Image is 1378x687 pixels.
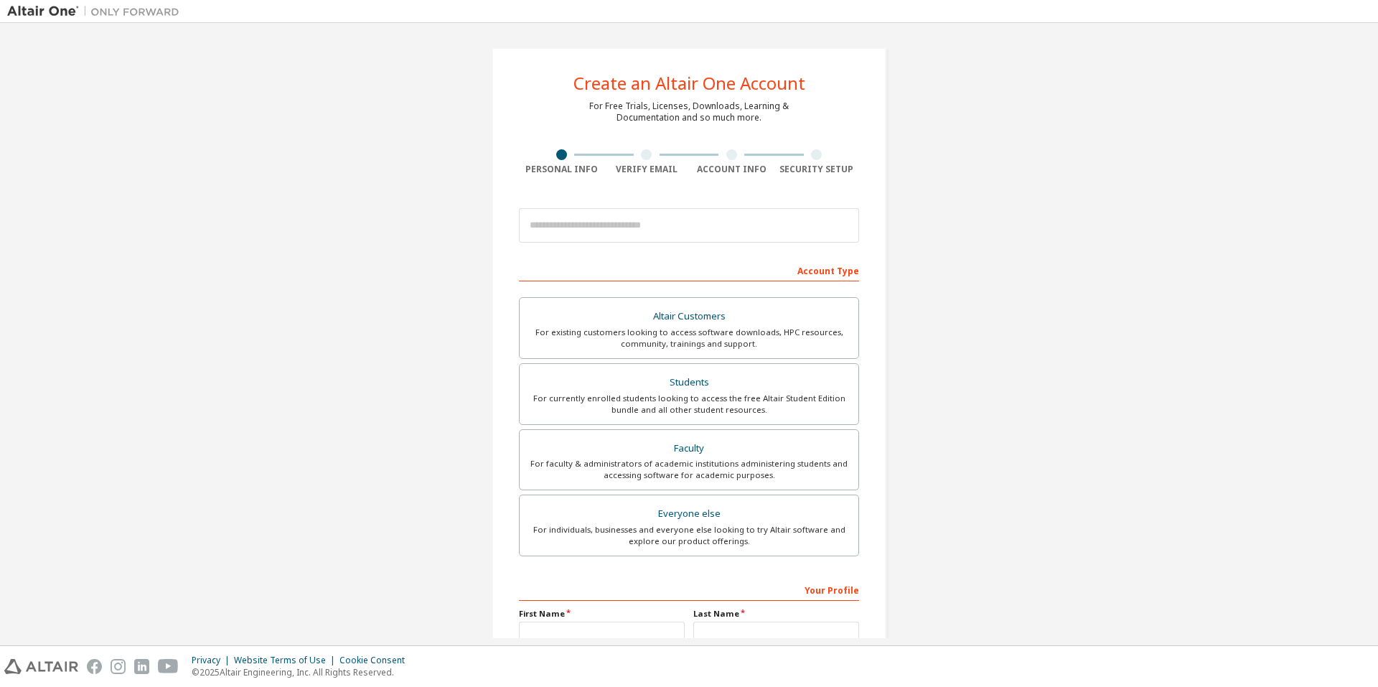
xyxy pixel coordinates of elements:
[111,659,126,674] img: instagram.svg
[134,659,149,674] img: linkedin.svg
[519,258,859,281] div: Account Type
[234,655,339,666] div: Website Terms of Use
[4,659,78,674] img: altair_logo.svg
[7,4,187,19] img: Altair One
[573,75,805,92] div: Create an Altair One Account
[519,578,859,601] div: Your Profile
[528,524,850,547] div: For individuals, businesses and everyone else looking to try Altair software and explore our prod...
[528,504,850,524] div: Everyone else
[774,164,860,175] div: Security Setup
[604,164,690,175] div: Verify Email
[528,458,850,481] div: For faculty & administrators of academic institutions administering students and accessing softwa...
[693,608,859,620] label: Last Name
[528,439,850,459] div: Faculty
[528,327,850,350] div: For existing customers looking to access software downloads, HPC resources, community, trainings ...
[519,608,685,620] label: First Name
[519,164,604,175] div: Personal Info
[158,659,179,674] img: youtube.svg
[192,666,413,678] p: © 2025 Altair Engineering, Inc. All Rights Reserved.
[192,655,234,666] div: Privacy
[87,659,102,674] img: facebook.svg
[689,164,774,175] div: Account Info
[528,373,850,393] div: Students
[589,101,789,123] div: For Free Trials, Licenses, Downloads, Learning & Documentation and so much more.
[339,655,413,666] div: Cookie Consent
[528,393,850,416] div: For currently enrolled students looking to access the free Altair Student Edition bundle and all ...
[528,307,850,327] div: Altair Customers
